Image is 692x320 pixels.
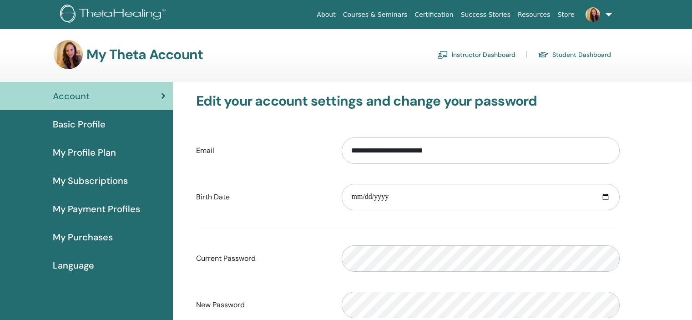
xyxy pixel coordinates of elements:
label: Birth Date [189,188,335,206]
span: My Subscriptions [53,174,128,188]
a: Student Dashboard [538,47,611,62]
label: Current Password [189,250,335,267]
a: Store [554,6,578,23]
img: graduation-cap.svg [538,51,549,59]
span: Basic Profile [53,117,106,131]
label: Email [189,142,335,159]
img: default.jpg [586,7,600,22]
a: Instructor Dashboard [437,47,515,62]
img: default.jpg [54,40,83,69]
span: My Purchases [53,230,113,244]
a: Courses & Seminars [339,6,411,23]
a: Success Stories [457,6,514,23]
a: Certification [411,6,457,23]
label: New Password [189,296,335,314]
span: My Profile Plan [53,146,116,159]
span: Language [53,259,94,272]
h3: My Theta Account [86,46,203,63]
a: About [313,6,339,23]
span: My Payment Profiles [53,202,140,216]
h3: Edit your account settings and change your password [196,93,620,109]
span: Account [53,89,90,103]
img: logo.png [60,5,169,25]
img: chalkboard-teacher.svg [437,51,448,59]
a: Resources [514,6,554,23]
